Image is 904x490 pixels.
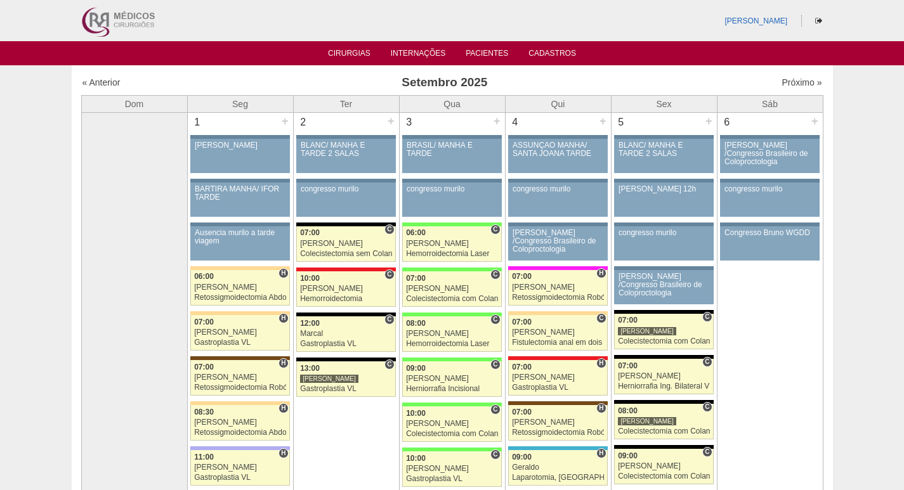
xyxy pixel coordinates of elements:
div: 5 [612,113,631,132]
div: Key: Brasil [402,358,501,361]
div: 6 [717,113,737,132]
div: Key: Blanc [614,355,713,359]
div: Herniorrafia Incisional [406,385,498,393]
div: Geraldo [512,463,604,472]
span: Hospital [278,358,288,368]
span: 13:00 [300,364,320,373]
div: Key: Aviso [720,135,819,139]
div: Retossigmoidectomia Robótica [512,429,604,437]
span: Consultório [702,402,712,412]
div: Key: Blanc [614,400,713,404]
div: Gastroplastia VL [194,474,286,482]
span: Consultório [490,314,500,325]
div: Key: Santa Joana [508,401,607,405]
a: Ausencia murilo a tarde viagem [190,226,289,261]
a: C 07:00 [PERSON_NAME] Herniorrafia Ing. Bilateral VL [614,359,713,394]
a: C 09:00 [PERSON_NAME] Herniorrafia Incisional [402,361,501,397]
a: Cirurgias [328,49,370,61]
a: C 06:00 [PERSON_NAME] Hemorroidectomia Laser [402,226,501,262]
div: [PERSON_NAME] [618,416,676,426]
div: Key: Aviso [402,179,501,183]
div: Key: Blanc [296,313,395,316]
a: Pacientes [466,49,508,61]
div: Key: Bartira [190,311,289,315]
a: H 07:00 [PERSON_NAME] Retossigmoidectomia Robótica [190,360,289,396]
div: 4 [506,113,525,132]
div: Fistulectomia anal em dois tempos [512,338,604,347]
a: C 07:00 [PERSON_NAME] Colecistectomia com Colangiografia VL [614,314,713,349]
span: 07:00 [618,316,638,325]
a: congresso murilo [296,183,395,217]
div: Hemorroidectomia Laser [406,340,498,348]
div: Key: Brasil [402,313,501,316]
div: + [492,113,502,129]
th: Qui [505,95,611,112]
th: Qua [399,95,505,112]
span: Hospital [596,268,606,278]
div: 3 [400,113,419,132]
div: congresso murilo [724,185,815,193]
div: Retossigmoidectomia Robótica [512,293,604,302]
a: Cadastros [528,49,576,61]
span: 10:00 [406,454,426,463]
span: 06:00 [194,272,214,281]
span: 09:00 [406,364,426,373]
div: Key: Christóvão da Gama [190,446,289,450]
span: Consultório [490,449,500,460]
div: Gastroplastia VL [300,385,392,393]
a: congresso murilo [402,183,501,217]
div: Key: Assunção [296,268,395,271]
div: Key: Aviso [614,135,713,139]
div: Colecistectomia com Colangiografia VL [618,427,710,435]
a: H 06:00 [PERSON_NAME] Retossigmoidectomia Abdominal VL [190,270,289,306]
a: C 10:00 [PERSON_NAME] Gastroplastia VL [402,451,501,487]
span: 07:00 [300,228,320,237]
span: Consultório [702,312,712,322]
div: Marcal [300,330,392,338]
div: ASSUNÇÃO MANHÃ/ SANTA JOANA TARDE [513,141,603,158]
div: [PERSON_NAME] [406,285,498,293]
a: [PERSON_NAME] /Congresso Brasileiro de Coloproctologia [508,226,607,261]
div: BLANC/ MANHÃ E TARDE 2 SALAS [619,141,709,158]
div: Laparotomia, [GEOGRAPHIC_DATA], Drenagem, Bridas VL [512,474,604,482]
div: Key: Aviso [296,135,395,139]
div: [PERSON_NAME] 12h [619,185,709,193]
span: Consultório [490,404,500,415]
div: Colecistectomia com Colangiografia VL [406,430,498,438]
div: Retossigmoidectomia Abdominal VL [194,293,286,302]
div: Key: Aviso [190,222,289,226]
div: Gastroplastia VL [300,340,392,348]
span: Hospital [278,313,288,323]
a: H 07:00 [PERSON_NAME] Retossigmoidectomia Robótica [508,405,607,441]
a: C 07:00 [PERSON_NAME] Fistulectomia anal em dois tempos [508,315,607,351]
a: C 07:00 [PERSON_NAME] Colecistectomia com Colangiografia VL [402,271,501,307]
a: congresso murilo [614,226,713,261]
span: 07:00 [194,363,214,371]
span: Consultório [702,357,712,367]
th: Ter [293,95,399,112]
div: [PERSON_NAME] [512,283,604,292]
span: 12:00 [300,319,320,328]
div: [PERSON_NAME] [512,373,604,382]
div: Key: Aviso [190,135,289,139]
span: Consultório [490,269,500,280]
div: [PERSON_NAME] /Congresso Brasileiro de Coloproctologia [619,273,709,298]
div: Gastroplastia VL [512,384,604,392]
div: [PERSON_NAME] [618,326,676,336]
div: Retossigmoidectomia Abdominal VL [194,429,286,437]
a: [PERSON_NAME] /Congresso Brasileiro de Coloproctologia [720,139,819,173]
span: 07:00 [406,274,426,283]
a: BARTIRA MANHÃ/ IFOR TARDE [190,183,289,217]
div: Key: Aviso [614,266,713,270]
div: + [280,113,291,129]
a: C 10:00 [PERSON_NAME] Hemorroidectomia [296,271,395,307]
div: Congresso Bruno WGDD [724,229,815,237]
div: [PERSON_NAME] [512,418,604,427]
div: congresso murilo [407,185,497,193]
div: [PERSON_NAME] [618,372,710,380]
span: Hospital [278,268,288,278]
div: Key: Blanc [296,358,395,361]
a: ASSUNÇÃO MANHÃ/ SANTA JOANA TARDE [508,139,607,173]
div: Retossigmoidectomia Robótica [194,384,286,392]
span: Consultório [384,359,394,370]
